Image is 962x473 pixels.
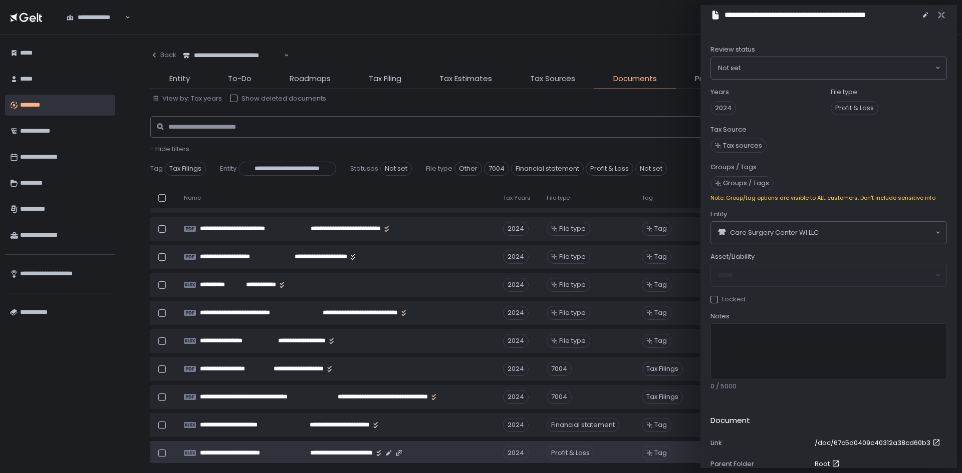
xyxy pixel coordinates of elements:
span: File type [559,336,586,345]
label: Tax Source [710,125,747,134]
a: Root [815,459,842,468]
label: Years [710,88,729,97]
span: Not set [635,162,667,176]
span: Care Surgery Center WI LLC [730,228,819,237]
span: - Hide filters [150,144,189,154]
input: Search for option [741,63,934,73]
span: Other [454,162,482,176]
label: Groups / Tags [710,163,757,172]
span: Tag [654,420,667,429]
span: Entity [220,164,236,173]
div: 2024 [503,250,529,264]
span: Financial statement [511,162,584,176]
span: Groups / Tags [723,179,769,188]
span: Notes [710,312,730,321]
span: Profit & Loss [831,101,878,115]
span: Tag [654,252,667,261]
div: Search for option [176,45,289,66]
span: Tag [654,448,667,457]
span: Tax Filings [165,162,206,176]
div: Financial statement [547,418,619,432]
div: Search for option [711,222,946,244]
span: Profit & Loss [586,162,633,176]
button: Back [150,45,176,65]
div: 2024 [503,446,529,460]
span: Tag [654,308,667,317]
span: 2024 [710,101,736,115]
span: Tax sources [723,141,762,150]
span: File type [559,280,586,289]
div: Parent Folder [710,459,811,468]
div: 0 / 5000 [710,382,947,391]
div: 2024 [503,306,529,320]
span: File type [547,194,570,202]
div: Note: Group/tag options are visible to ALL customers. Don't include sensitive info [710,194,947,202]
label: File type [831,88,857,97]
div: Search for option [711,57,946,79]
div: 2024 [503,390,529,404]
span: Documents [613,73,657,85]
div: Link [710,438,811,447]
span: File type [426,164,452,173]
span: Review status [710,45,755,54]
span: File type [559,252,586,261]
a: /doc/67c5d0409c40312a38cd60b3 [815,438,942,447]
span: Name [184,194,201,202]
span: File type [559,224,586,233]
div: 2024 [503,278,529,292]
span: To-Do [228,73,252,85]
span: Tax Filings [642,390,683,404]
span: Roadmaps [290,73,331,85]
span: Tax Estimates [439,73,492,85]
input: Search for option [819,228,934,238]
h2: Document [710,415,750,426]
span: Entity [710,210,727,219]
span: Tax Years [503,194,531,202]
span: Entity [169,73,190,85]
span: Tax Sources [530,73,575,85]
span: Statuses [350,164,378,173]
button: - Hide filters [150,145,189,154]
span: Not set [718,63,741,73]
div: 2024 [503,418,529,432]
span: Tag [654,336,667,345]
span: Tag [150,164,163,173]
input: Search for option [283,51,283,61]
div: 2024 [503,362,529,376]
button: View by: Tax years [152,94,222,103]
span: File type [559,308,586,317]
div: 7004 [547,390,572,404]
span: Not set [380,162,412,176]
span: Tag [654,280,667,289]
span: Projections [695,73,737,85]
div: 2024 [503,222,529,236]
div: Back [150,51,176,60]
span: Tax Filings [642,362,683,376]
span: Tag [654,224,667,233]
span: Tax Filing [369,73,401,85]
div: 2024 [503,334,529,348]
span: Asset/Liability [710,252,755,261]
div: Profit & Loss [547,446,594,460]
div: Search for option [60,7,130,28]
span: 7004 [484,162,509,176]
span: Tag [642,194,653,202]
div: 7004 [547,362,572,376]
